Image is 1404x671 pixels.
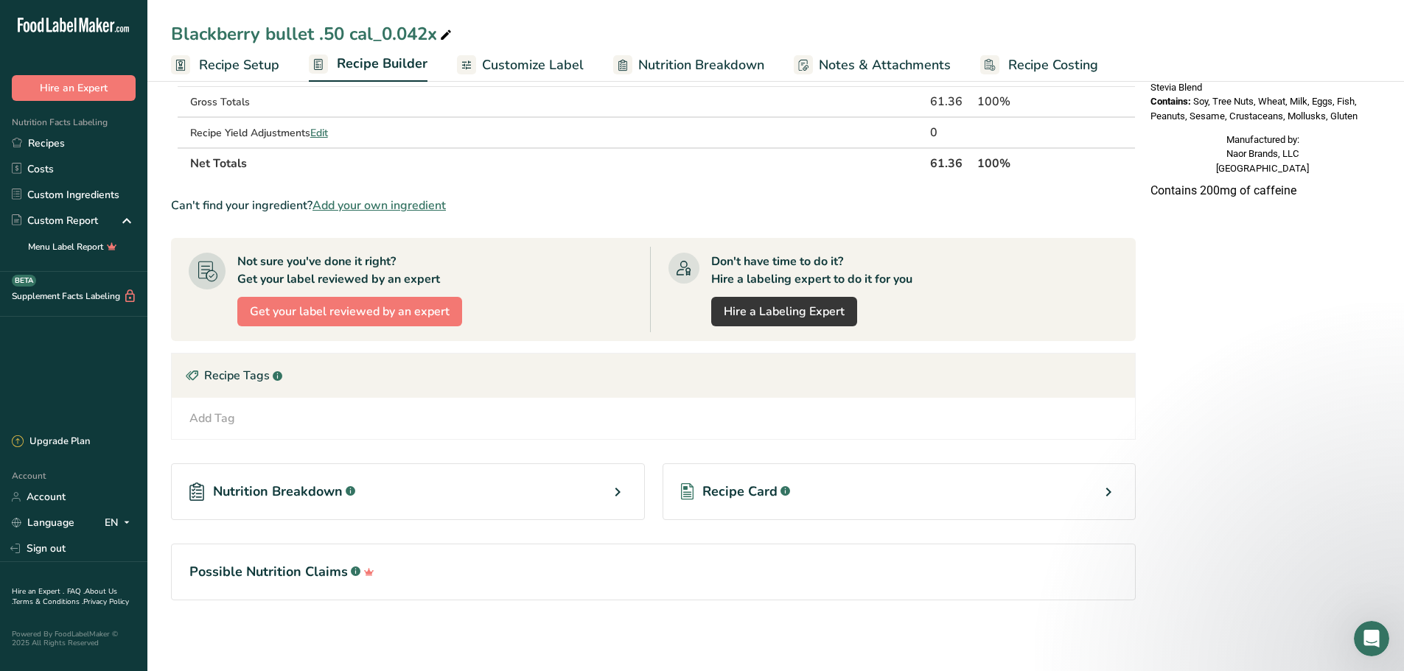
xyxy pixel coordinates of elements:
[310,126,328,140] span: Edit
[711,253,912,288] div: Don't have time to do it? Hire a labeling expert to do it for you
[12,435,90,449] div: Upgrade Plan
[1150,182,1375,200] p: Contains 200mg of caffeine
[12,586,117,607] a: About Us .
[13,597,83,607] a: Terms & Conditions .
[457,49,584,82] a: Customize Label
[1354,621,1389,656] iframe: Intercom live chat
[12,586,64,597] a: Hire an Expert .
[237,297,462,326] button: Get your label reviewed by an expert
[187,147,927,178] th: Net Totals
[199,55,279,75] span: Recipe Setup
[312,197,446,214] span: Add your own ingredient
[337,54,427,74] span: Recipe Builder
[171,21,455,47] div: Blackberry bullet .50 cal_0.042x
[190,125,468,141] div: Recipe Yield Adjustments
[250,303,450,320] span: Get your label reviewed by an expert
[12,275,36,287] div: BETA
[171,49,279,82] a: Recipe Setup
[1150,96,1358,122] span: Soy, Tree Nuts, Wheat, Milk, Eggs, Fish, Peanuts, Sesame, Crustaceans, Mollusks, Gluten
[12,630,136,647] div: Powered By FoodLabelMaker © 2025 All Rights Reserved
[237,253,440,288] div: Not sure you've done it right? Get your label reviewed by an expert
[819,55,951,75] span: Notes & Attachments
[171,197,1136,214] div: Can't find your ingredient?
[482,55,584,75] span: Customize Label
[67,586,85,597] a: FAQ .
[12,213,98,228] div: Custom Report
[702,482,778,502] span: Recipe Card
[189,410,235,427] div: Add Tag
[105,514,136,532] div: EN
[189,562,1117,582] h1: Possible Nutrition Claims
[213,482,343,502] span: Nutrition Breakdown
[711,297,857,326] a: Hire a Labeling Expert
[980,49,1098,82] a: Recipe Costing
[172,354,1135,398] div: Recipe Tags
[12,75,136,101] button: Hire an Expert
[1008,55,1098,75] span: Recipe Costing
[613,49,764,82] a: Nutrition Breakdown
[12,510,74,535] a: Language
[930,93,972,110] div: 61.36
[930,124,972,141] div: 0
[638,55,764,75] span: Nutrition Breakdown
[977,93,1066,110] div: 100%
[83,597,129,607] a: Privacy Policy
[974,147,1069,178] th: 100%
[1150,133,1375,176] div: Manufactured by: Naor Brands, LLC [GEOGRAPHIC_DATA]
[927,147,975,178] th: 61.36
[190,94,468,110] div: Gross Totals
[1150,96,1191,107] span: Contains:
[794,49,951,82] a: Notes & Attachments
[309,47,427,82] a: Recipe Builder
